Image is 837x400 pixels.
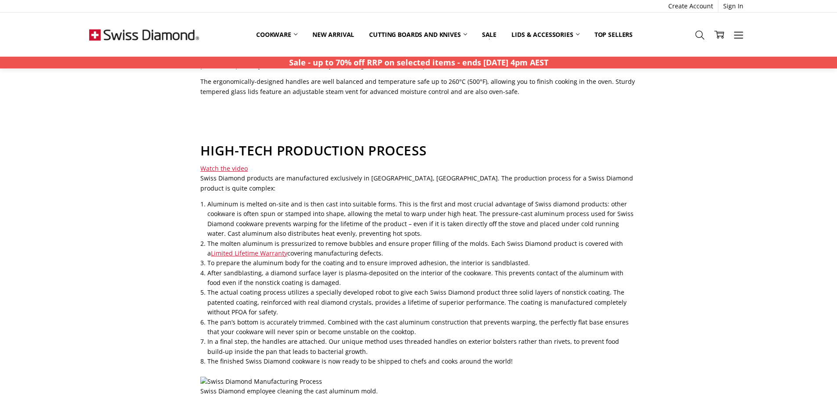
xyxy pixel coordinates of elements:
[305,25,362,44] a: New arrival
[249,25,305,44] a: Cookware
[475,25,504,44] a: Sale
[207,317,636,337] li: The pan’s bottom is accurately trimmed. Combined with the cast aluminum construction that prevent...
[211,249,287,257] a: Limited Lifetime Warranty
[587,25,640,44] a: Top Sellers
[207,288,636,317] li: The actual coating process utilizes a specially developed robot to give each Swiss Diamond produc...
[200,173,637,193] p: Swiss Diamond products are manufactured exclusively in [GEOGRAPHIC_DATA], [GEOGRAPHIC_DATA]. The ...
[207,239,636,259] li: The molten aluminum is pressurized to remove bubbles and ensure proper filling of the molds. Each...
[200,377,322,386] img: Swiss Diamond Manufacturing Process
[200,77,637,97] p: The ergonomically-designed handles are well balanced and temperature safe up to 260°C (500°F), al...
[207,268,636,288] li: After sandblasting, a diamond surface layer is plasma-deposited on the interior of the cookware. ...
[362,25,475,44] a: Cutting boards and knives
[207,199,636,239] li: Aluminum is melted on-site and is then cast into suitable forms. This is the first and most cruci...
[289,57,548,68] strong: Sale - up to 70% off RRP on selected items - ends [DATE] 4pm AEST
[200,164,248,173] a: Watch the video
[504,25,587,44] a: Lids & Accessories
[207,258,636,268] li: To prepare the aluminum body for the coating and to ensure improved adhesion, the interior is san...
[200,142,637,159] h2: HIGH-TECH PRODUCTION PROCESS
[207,357,636,366] li: The finished Swiss Diamond cookware is now ready to be shipped to chefs and cooks around the world!
[207,337,636,357] li: In a final step, the handles are attached. Our unique method uses threaded handles on exterior bo...
[200,387,378,395] span: Swiss Diamond employee cleaning the cast aluminum mold.
[89,13,199,57] img: Free Shipping On Every Order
